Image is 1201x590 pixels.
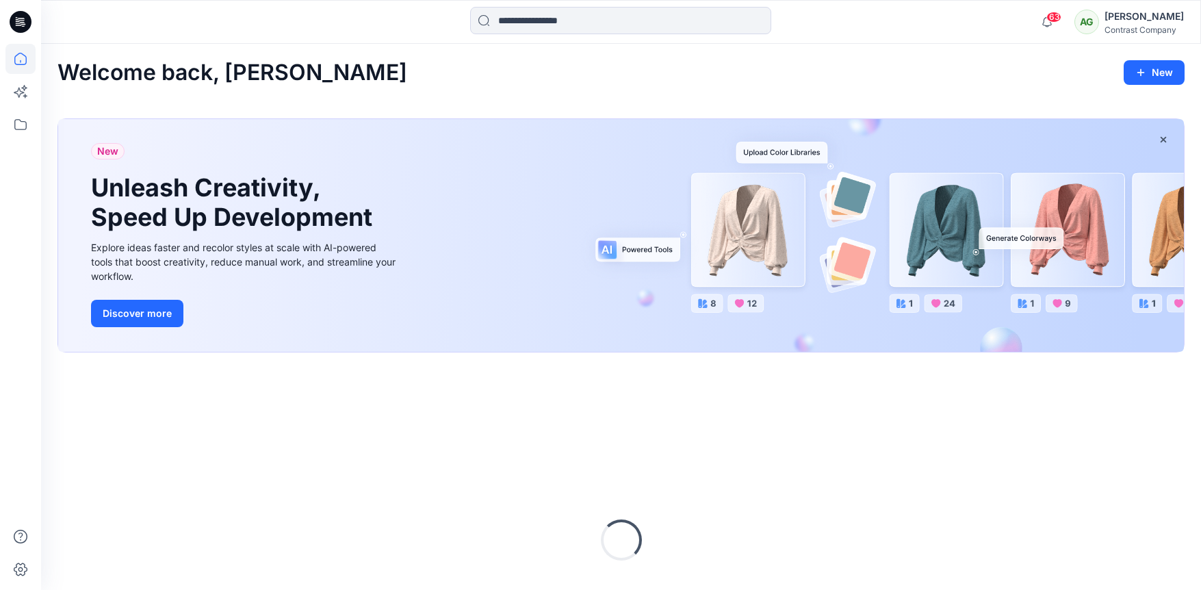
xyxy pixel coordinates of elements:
[91,300,399,327] a: Discover more
[1074,10,1099,34] div: AG
[1046,12,1061,23] span: 63
[1124,60,1185,85] button: New
[57,60,407,86] h2: Welcome back, [PERSON_NAME]
[91,240,399,283] div: Explore ideas faster and recolor styles at scale with AI-powered tools that boost creativity, red...
[91,300,183,327] button: Discover more
[1105,8,1184,25] div: [PERSON_NAME]
[97,143,118,159] span: New
[91,173,378,232] h1: Unleash Creativity, Speed Up Development
[1105,25,1184,35] div: Contrast Company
